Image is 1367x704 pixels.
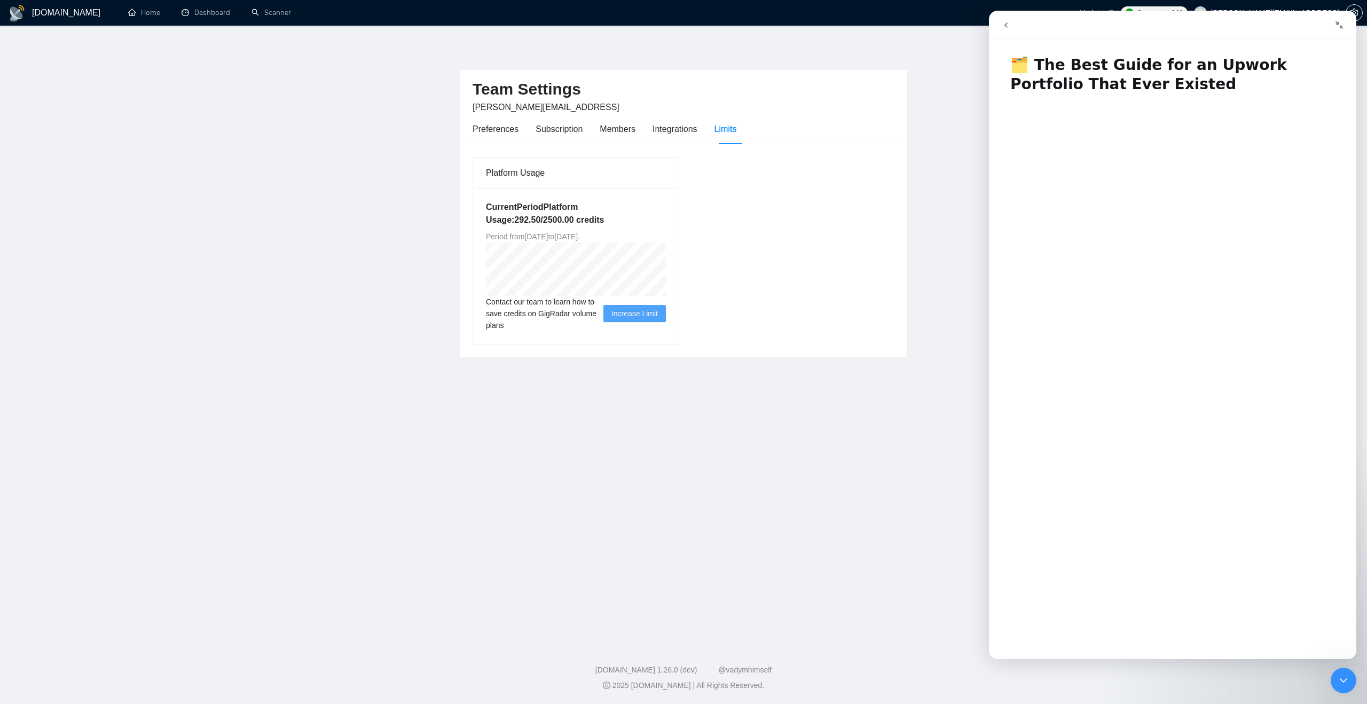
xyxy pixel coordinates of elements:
span: copyright [603,682,610,689]
span: Contact our team to learn how to save credits on GigRadar volume plans [486,296,603,331]
a: @vadymhimself [718,666,772,674]
div: Integrations [653,122,697,136]
h5: Current Period Platform Usage: 292.50 / 2500.00 credits [486,201,666,226]
span: Updates [1080,9,1107,17]
div: Limits [714,122,737,136]
span: setting [1346,9,1362,17]
a: setting [1346,9,1363,17]
span: Connects: [1137,7,1169,19]
a: searchScanner [252,8,291,17]
span: user [1197,9,1204,17]
a: homeHome [128,8,160,17]
div: Subscription [536,122,583,136]
h2: Team Settings [473,79,894,100]
span: Increase Limit [611,308,658,319]
span: [PERSON_NAME][EMAIL_ADDRESS] [473,103,619,112]
iframe: Intercom live chat [1331,668,1356,693]
a: dashboardDashboard [182,8,230,17]
div: Platform Usage [486,158,666,188]
button: setting [1346,4,1363,21]
img: upwork-logo.png [1125,9,1134,17]
div: 2025 [DOMAIN_NAME] | All Rights Reserved. [9,680,1358,691]
div: Preferences [473,122,518,136]
iframe: Intercom live chat [989,11,1356,659]
img: logo [9,5,26,22]
a: [DOMAIN_NAME] 1.26.0 (dev) [595,666,697,674]
span: 141 [1171,7,1183,19]
button: Increase Limit [603,305,666,322]
div: Members [600,122,635,136]
span: Period from [DATE] to [DATE] . [486,232,580,241]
